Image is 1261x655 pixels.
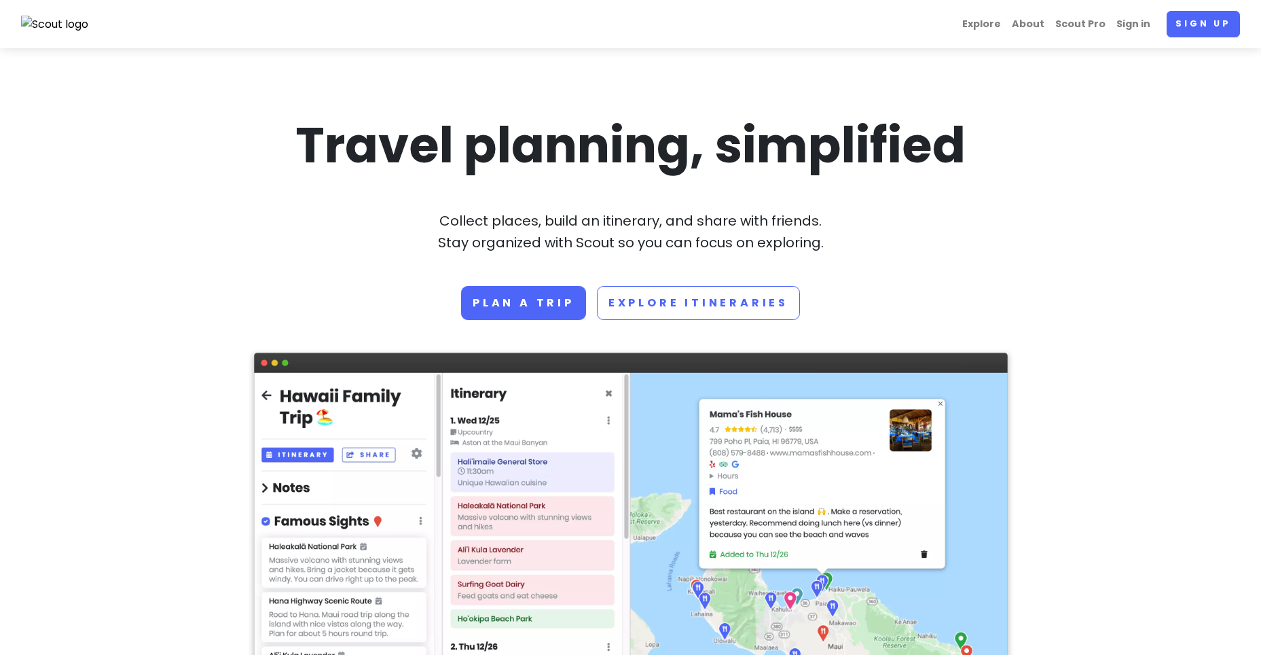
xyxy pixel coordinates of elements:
a: Scout Pro [1050,11,1111,37]
a: Sign up [1167,11,1240,37]
a: About [1006,11,1050,37]
a: Explore Itineraries [597,286,800,320]
h1: Travel planning, simplified [254,113,1008,177]
a: Explore [957,11,1006,37]
p: Collect places, build an itinerary, and share with friends. Stay organized with Scout so you can ... [254,210,1008,253]
a: Plan a trip [461,286,586,320]
img: Scout logo [21,16,89,33]
a: Sign in [1111,11,1156,37]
